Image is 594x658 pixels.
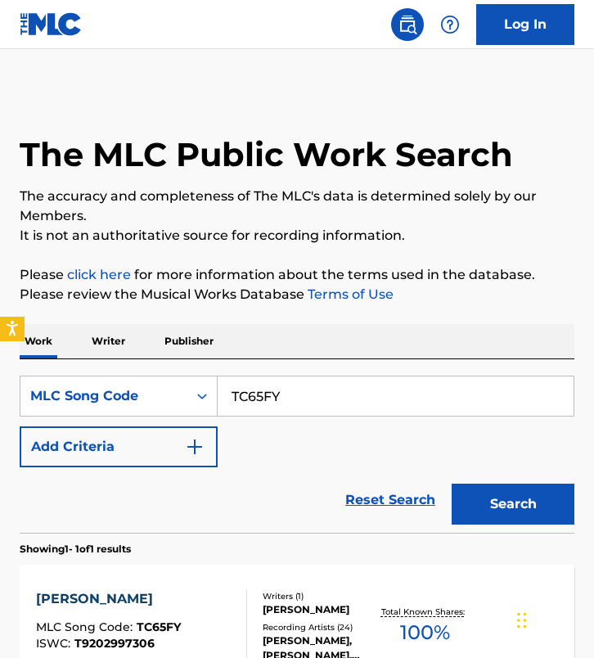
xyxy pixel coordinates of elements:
p: Work [20,324,57,358]
button: Add Criteria [20,426,218,467]
img: help [440,15,460,34]
p: Please review the Musical Works Database [20,285,574,304]
img: search [398,15,417,34]
p: It is not an authoritative source for recording information. [20,226,574,246]
p: The accuracy and completeness of The MLC's data is determined solely by our Members. [20,187,574,226]
a: Public Search [391,8,424,41]
button: Search [452,484,574,525]
p: Writer [87,324,130,358]
span: ISWC : [36,636,74,651]
p: Showing 1 - 1 of 1 results [20,542,131,557]
iframe: Chat Widget [512,579,594,658]
a: Terms of Use [304,286,394,302]
div: [PERSON_NAME] [263,602,379,617]
span: 100 % [400,618,450,647]
p: Please for more information about the terms used in the database. [20,265,574,285]
span: T9202997306 [74,636,155,651]
a: Log In [476,4,574,45]
form: Search Form [20,376,574,533]
div: Writers ( 1 ) [263,590,379,602]
div: MLC Song Code [30,386,178,406]
span: MLC Song Code : [36,620,137,634]
div: Help [434,8,466,41]
img: 9d2ae6d4665cec9f34b9.svg [185,437,205,457]
a: Reset Search [337,482,443,518]
div: [PERSON_NAME] [36,589,181,609]
img: MLC Logo [20,12,83,36]
p: Total Known Shares: [381,606,469,618]
span: TC65FY [137,620,181,634]
div: Recording Artists ( 24 ) [263,621,379,633]
p: Publisher [160,324,218,358]
a: click here [67,267,131,282]
div: Drag [517,596,527,645]
h1: The MLC Public Work Search [20,134,513,175]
